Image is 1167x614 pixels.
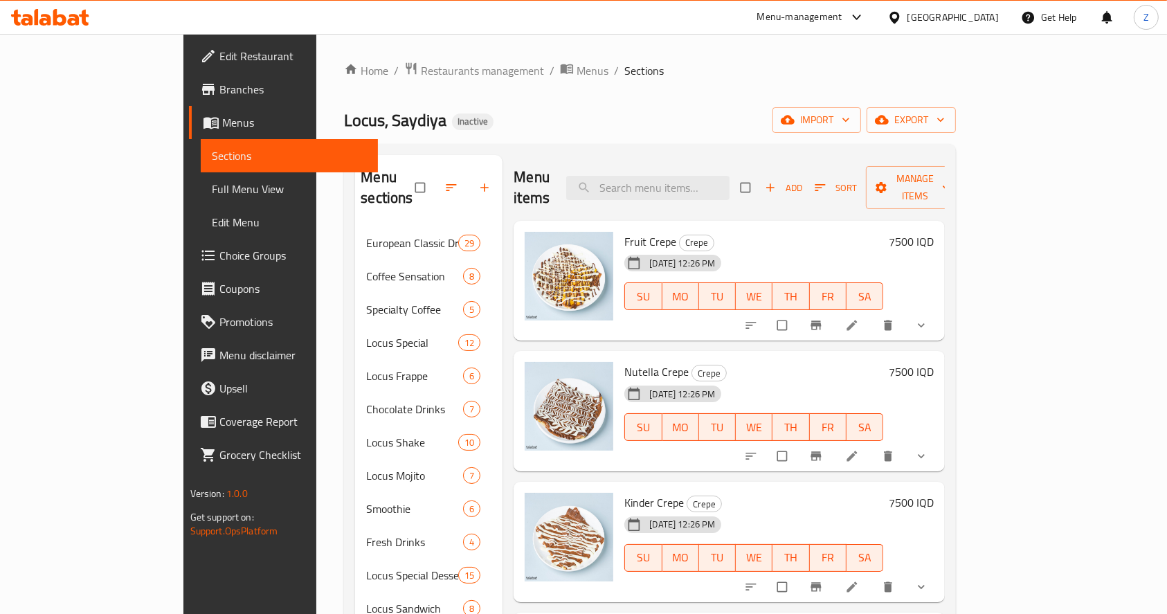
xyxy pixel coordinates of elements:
[631,417,656,437] span: SU
[699,544,736,572] button: TU
[458,334,480,351] div: items
[577,62,608,79] span: Menus
[699,282,736,310] button: TU
[452,116,494,127] span: Inactive
[366,434,458,451] span: Locus Shake
[772,107,861,133] button: import
[190,485,224,503] span: Version:
[815,548,841,568] span: FR
[219,314,368,330] span: Promotions
[189,305,379,338] a: Promotions
[560,62,608,80] a: Menus
[889,493,934,512] h6: 7500 IQD
[219,280,368,297] span: Coupons
[810,413,847,441] button: FR
[201,206,379,239] a: Edit Menu
[361,167,415,208] h2: Menu sections
[852,417,878,437] span: SA
[778,417,804,437] span: TH
[765,180,802,196] span: Add
[806,177,866,199] span: Sort items
[906,441,939,471] button: show more
[815,180,857,196] span: Sort
[219,446,368,463] span: Grocery Checklist
[624,62,664,79] span: Sections
[906,310,939,341] button: show more
[810,282,847,310] button: FR
[366,268,463,285] span: Coffee Sensation
[741,287,767,307] span: WE
[344,62,956,80] nav: breadcrumb
[878,111,945,129] span: export
[355,492,503,525] div: Smoothie6
[769,574,798,600] span: Select to update
[662,282,699,310] button: MO
[624,282,662,310] button: SU
[866,166,964,209] button: Manage items
[463,368,480,384] div: items
[741,417,767,437] span: WE
[772,544,809,572] button: TH
[190,508,254,526] span: Get support on:
[189,73,379,106] a: Branches
[189,39,379,73] a: Edit Restaurant
[355,326,503,359] div: Locus Special12
[680,235,714,251] span: Crepe
[631,287,656,307] span: SU
[459,237,480,250] span: 29
[845,318,862,332] a: Edit menu item
[732,174,761,201] span: Select section
[219,347,368,363] span: Menu disclaimer
[644,257,721,270] span: [DATE] 12:26 PM
[366,401,463,417] span: Chocolate Drinks
[550,62,554,79] li: /
[877,170,953,205] span: Manage items
[757,9,842,26] div: Menu-management
[624,231,676,252] span: Fruit Crepe
[201,139,379,172] a: Sections
[772,282,809,310] button: TH
[736,441,769,471] button: sort-choices
[847,544,883,572] button: SA
[644,388,721,401] span: [DATE] 12:26 PM
[778,287,804,307] span: TH
[525,493,613,581] img: Kinder Crepe
[463,534,480,550] div: items
[687,496,722,512] div: Crepe
[687,496,721,512] span: Crepe
[736,572,769,602] button: sort-choices
[810,544,847,572] button: FR
[189,272,379,305] a: Coupons
[736,282,772,310] button: WE
[355,359,503,392] div: Locus Frappe6
[801,310,834,341] button: Branch-specific-item
[189,239,379,272] a: Choice Groups
[761,177,806,199] span: Add item
[355,226,503,260] div: European Classic Drinks29
[469,172,503,203] button: Add section
[778,548,804,568] span: TH
[366,334,458,351] div: Locus Special
[668,287,694,307] span: MO
[366,534,463,550] span: Fresh Drinks
[463,301,480,318] div: items
[811,177,860,199] button: Sort
[458,567,480,584] div: items
[873,441,906,471] button: delete
[366,368,463,384] span: Locus Frappe
[421,62,544,79] span: Restaurants management
[614,62,619,79] li: /
[355,392,503,426] div: Chocolate Drinks7
[845,580,862,594] a: Edit menu item
[679,235,714,251] div: Crepe
[404,62,544,80] a: Restaurants management
[1143,10,1149,25] span: Z
[366,567,458,584] span: Locus Special Desserts
[212,147,368,164] span: Sections
[464,469,480,482] span: 7
[624,361,689,382] span: Nutella Crepe
[464,303,480,316] span: 5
